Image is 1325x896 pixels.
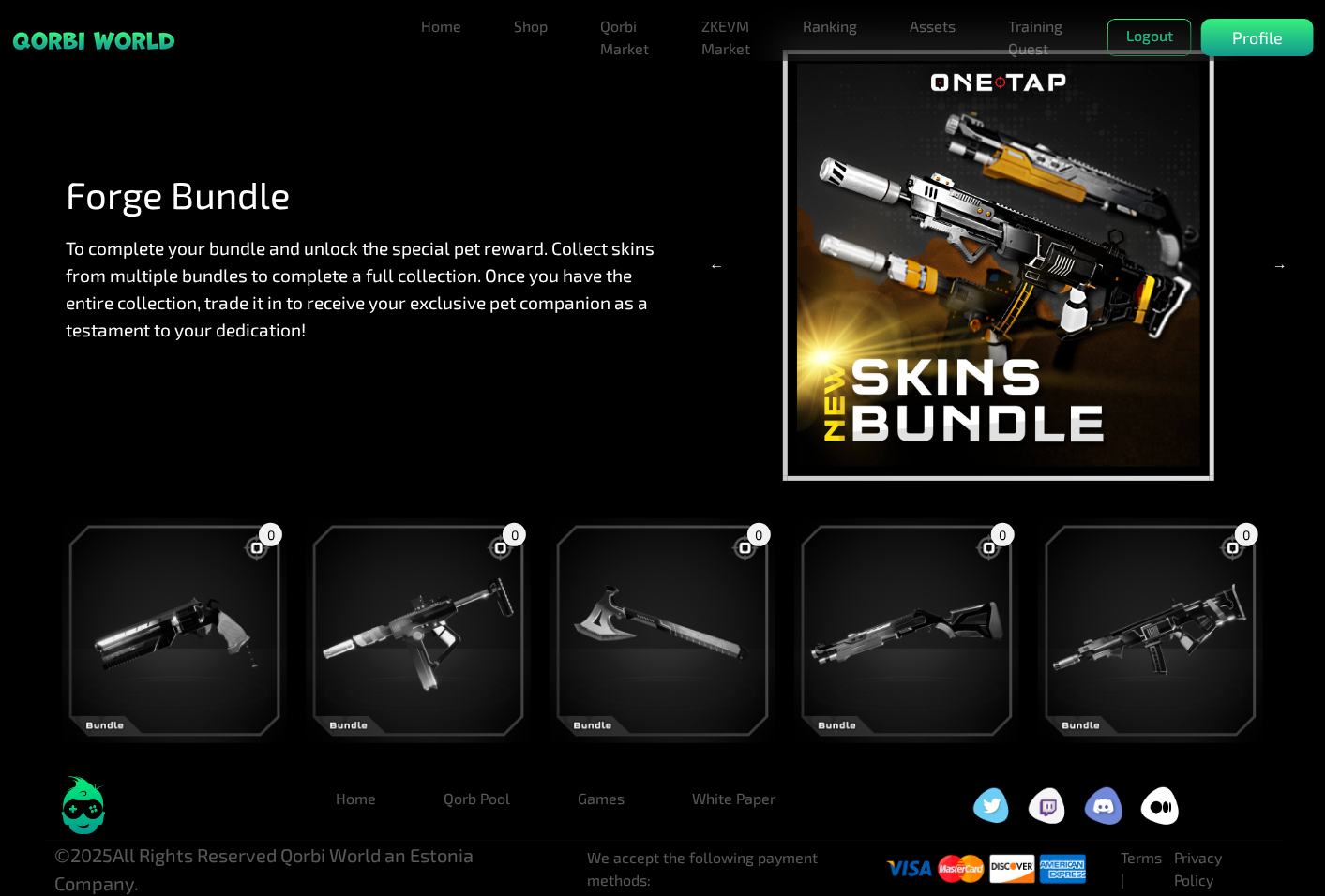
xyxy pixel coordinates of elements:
div: 0 [503,523,526,546]
img: Clint-44 Forge [62,518,287,743]
p: Profile [1232,25,1283,51]
a: Training Quest [1001,7,1070,67]
a: Qorb Pool [429,780,525,817]
div: 0 [1235,523,1258,546]
button: ← [700,245,734,286]
p: To complete your bundle and unlock the special pet reward. Collect skins from multiple bundles to... [66,235,682,343]
img: social icon [1141,787,1179,825]
button: → [1263,245,1297,286]
a: Home [321,780,391,817]
img: visa [938,849,984,889]
a: ZKEVM Market [694,7,758,67]
img: social icon [1029,787,1066,824]
img: visa [887,849,933,889]
a: Home [414,7,469,45]
div: 0 [259,523,282,546]
img: social icon [972,787,1010,824]
img: Eva-R46 Forge [306,518,531,743]
a: Games [563,780,640,817]
img: QuickHammer Forge [794,518,1019,743]
div: 0 [991,523,1015,546]
h1: Forge Bundle [66,172,682,217]
a: Ranking [795,7,865,45]
a: White Paper [677,780,790,817]
button: Logout [1107,19,1192,56]
img: Ra-X45 Forge [1038,518,1263,743]
img: Hagal Forge [550,518,775,743]
img: visa [989,849,1035,889]
li: We accept the following payment methods: [587,846,887,891]
a: Privacy Policy [1174,848,1223,889]
a: Assets [902,7,963,45]
img: visa [1040,849,1086,889]
a: Terms | [1121,848,1162,889]
div: 0 [747,523,771,546]
img: Forge Bundle [783,50,1214,481]
img: sticky brand-logo [11,30,176,52]
a: Shop [506,7,555,45]
a: Qorbi Market [593,7,656,67]
img: social icon [1085,787,1122,825]
img: logo [55,776,112,836]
